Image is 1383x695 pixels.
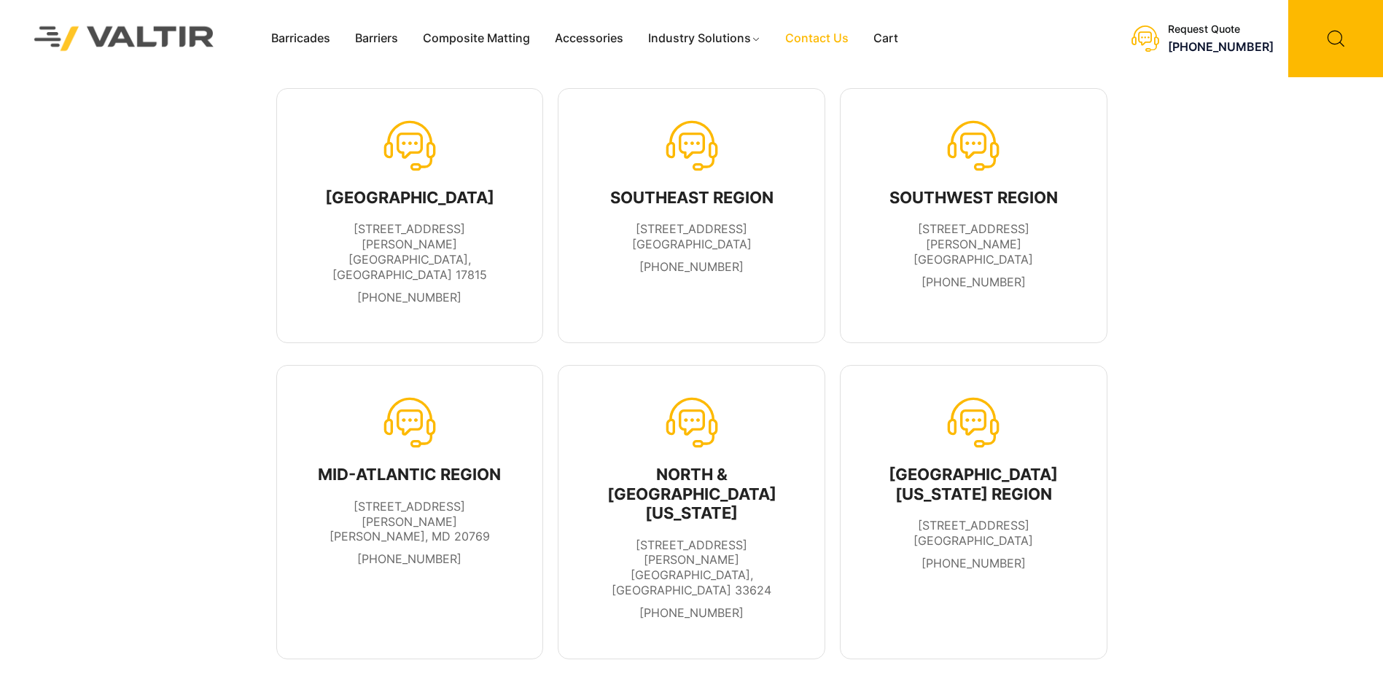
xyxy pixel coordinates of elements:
[410,28,542,50] a: Composite Matting
[922,556,1026,570] a: [PHONE_NUMBER]
[913,221,1033,267] span: [STREET_ADDRESS][PERSON_NAME] [GEOGRAPHIC_DATA]
[639,605,744,620] a: [PHONE_NUMBER]
[308,188,513,207] div: [GEOGRAPHIC_DATA]
[612,538,771,597] span: [STREET_ADDRESS][PERSON_NAME] [GEOGRAPHIC_DATA], [GEOGRAPHIC_DATA] 33624
[632,221,752,251] span: [STREET_ADDRESS] [GEOGRAPHIC_DATA]
[861,28,911,50] a: Cart
[332,221,487,281] span: [STREET_ADDRESS][PERSON_NAME] [GEOGRAPHIC_DATA], [GEOGRAPHIC_DATA] 17815
[259,28,343,50] a: Barricades
[871,188,1076,207] div: SOUTHWEST REGION
[15,7,233,69] img: Valtir Rentals
[308,465,513,484] div: MID-ATLANTIC REGION
[542,28,636,50] a: Accessories
[639,259,744,274] a: [PHONE_NUMBER]
[343,28,410,50] a: Barriers
[589,465,794,522] div: NORTH & [GEOGRAPHIC_DATA][US_STATE]
[610,188,774,207] div: SOUTHEAST REGION
[871,465,1076,503] div: [GEOGRAPHIC_DATA][US_STATE] REGION
[636,28,774,50] a: Industry Solutions
[773,28,861,50] a: Contact Us
[913,518,1033,548] span: [STREET_ADDRESS] [GEOGRAPHIC_DATA]
[1168,39,1274,54] a: [PHONE_NUMBER]
[357,290,461,305] a: [PHONE_NUMBER]
[922,275,1026,289] a: [PHONE_NUMBER]
[330,499,490,544] span: [STREET_ADDRESS][PERSON_NAME] [PERSON_NAME], MD 20769
[357,551,461,566] a: [PHONE_NUMBER]
[1168,23,1274,36] div: Request Quote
